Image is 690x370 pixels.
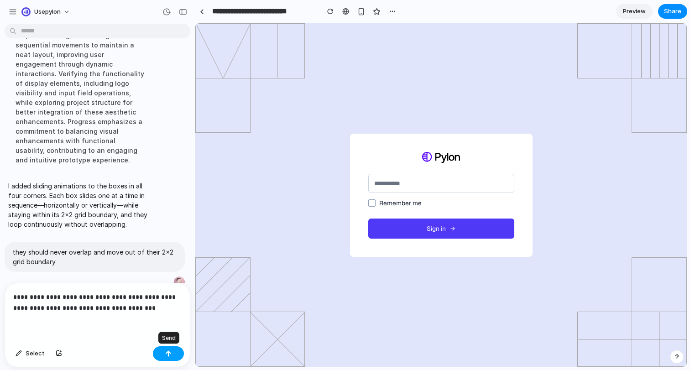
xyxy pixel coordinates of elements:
span: Preview [623,7,646,16]
img: d642295665f7383ff49a09e906af68b39f646.png [227,129,265,140]
a: Preview [616,4,653,19]
div: Send [158,332,179,344]
span: usepylon [34,7,61,16]
button: Share [658,4,687,19]
p: they should never overlap and move out of their 2x2 grid boundary [13,247,177,266]
div: Sign in [173,201,319,210]
button: Sign in [173,195,319,215]
span: Remember me [184,175,226,184]
span: Select [26,349,45,358]
p: I added sliding animations to the boxes in all four corners. Each box slides one at a time in seq... [8,181,152,229]
span: Share [664,7,681,16]
button: Select [11,346,49,361]
button: usepylon [18,5,75,19]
